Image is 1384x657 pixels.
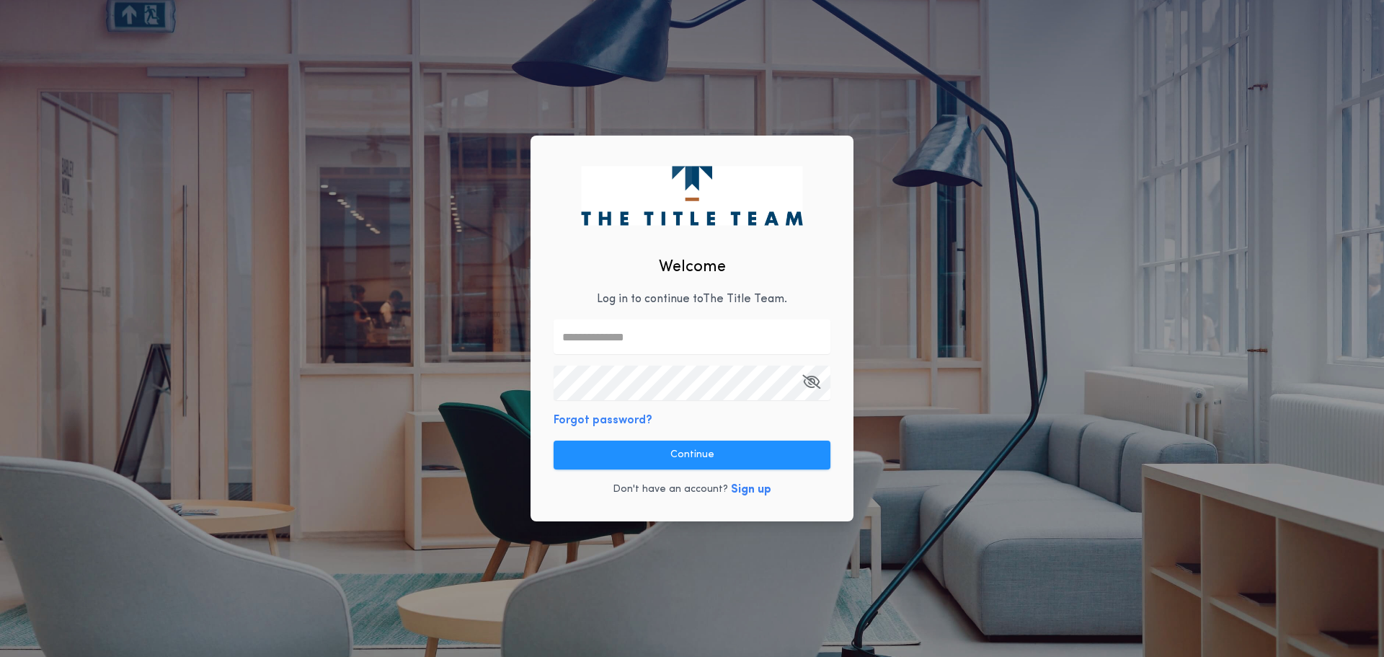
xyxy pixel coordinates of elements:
[613,482,728,497] p: Don't have an account?
[659,255,726,279] h2: Welcome
[554,441,830,469] button: Continue
[597,291,787,308] p: Log in to continue to The Title Team .
[731,481,771,498] button: Sign up
[554,412,652,429] button: Forgot password?
[581,166,802,225] img: logo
